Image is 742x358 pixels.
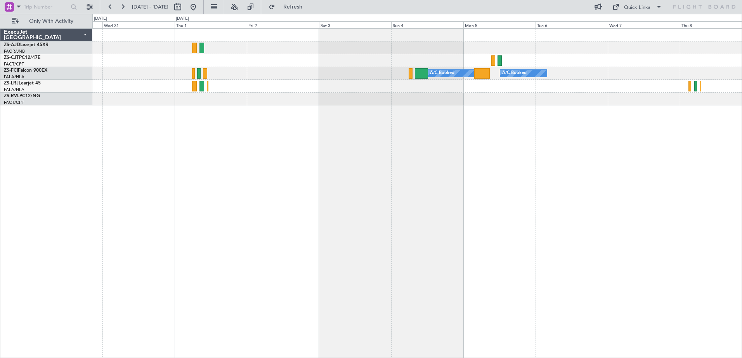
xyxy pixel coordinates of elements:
button: Refresh [265,1,312,13]
div: Sat 3 [319,21,391,28]
div: A/C Booked [502,67,527,79]
span: ZS-LRJ [4,81,19,86]
div: Fri 2 [247,21,319,28]
div: Thu 1 [175,21,247,28]
a: FALA/HLA [4,87,24,93]
span: ZS-AJD [4,43,20,47]
span: Only With Activity [20,19,82,24]
button: Only With Activity [9,15,84,28]
button: Quick Links [609,1,666,13]
a: ZS-AJDLearjet 45XR [4,43,49,47]
span: ZS-CJT [4,55,19,60]
div: Sun 4 [391,21,463,28]
div: Tue 6 [536,21,608,28]
input: Trip Number [24,1,68,13]
div: Wed 7 [608,21,680,28]
span: Refresh [277,4,309,10]
span: ZS-FCI [4,68,18,73]
a: ZS-RVLPC12/NG [4,94,40,98]
a: ZS-CJTPC12/47E [4,55,40,60]
div: [DATE] [94,15,107,22]
a: ZS-FCIFalcon 900EX [4,68,47,73]
div: A/C Booked [430,67,454,79]
a: FAOR/JNB [4,48,25,54]
div: Wed 31 [102,21,175,28]
span: ZS-RVL [4,94,19,98]
a: FALA/HLA [4,74,24,80]
a: FACT/CPT [4,61,24,67]
div: Quick Links [624,4,650,12]
div: Mon 5 [463,21,536,28]
a: ZS-LRJLearjet 45 [4,81,41,86]
div: [DATE] [176,15,189,22]
span: [DATE] - [DATE] [132,3,168,10]
a: FACT/CPT [4,100,24,105]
